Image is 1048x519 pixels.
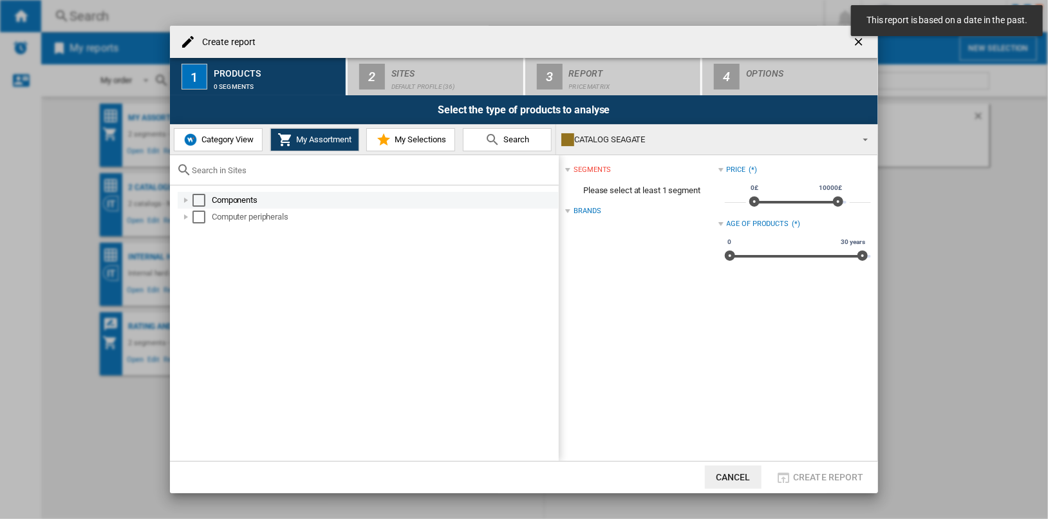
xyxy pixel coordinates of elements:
[183,132,198,147] img: wiser-icon-blue.png
[727,219,789,229] div: Age of products
[214,63,341,77] div: Products
[772,466,868,489] button: Create report
[565,178,718,203] span: Please select at least 1 segment
[348,58,525,95] button: 2 Sites Default profile (36)
[212,194,557,207] div: Components
[198,135,254,144] span: Category View
[212,211,557,223] div: Computer peripherals
[569,77,696,90] div: Price Matrix
[847,29,873,55] button: getI18NText('BUTTONS.CLOSE_DIALOG')
[170,95,878,124] div: Select the type of products to analyse
[574,165,611,175] div: segments
[182,64,207,90] div: 1
[170,58,347,95] button: 1 Products 0 segments
[366,128,455,151] button: My Selections
[702,58,878,95] button: 4 Options
[839,237,867,247] span: 30 years
[174,128,263,151] button: Category View
[561,131,852,149] div: CATALOG SEAGATE
[192,165,552,175] input: Search in Sites
[537,64,563,90] div: 3
[391,135,446,144] span: My Selections
[501,135,530,144] span: Search
[749,183,761,193] span: 0£
[270,128,359,151] button: My Assortment
[727,165,746,175] div: Price
[574,206,601,216] div: Brands
[818,183,844,193] span: 10000£
[714,64,740,90] div: 4
[391,63,518,77] div: Sites
[293,135,351,144] span: My Assortment
[192,211,212,223] md-checkbox: Select
[863,14,1031,27] span: This report is based on a date in the past.
[391,77,518,90] div: Default profile (36)
[726,237,734,247] span: 0
[569,63,696,77] div: Report
[705,466,762,489] button: Cancel
[196,36,256,49] h4: Create report
[192,194,212,207] md-checkbox: Select
[359,64,385,90] div: 2
[852,35,868,51] ng-md-icon: getI18NText('BUTTONS.CLOSE_DIALOG')
[525,58,702,95] button: 3 Report Price Matrix
[746,63,873,77] div: Options
[214,77,341,90] div: 0 segments
[793,472,864,482] span: Create report
[463,128,552,151] button: Search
